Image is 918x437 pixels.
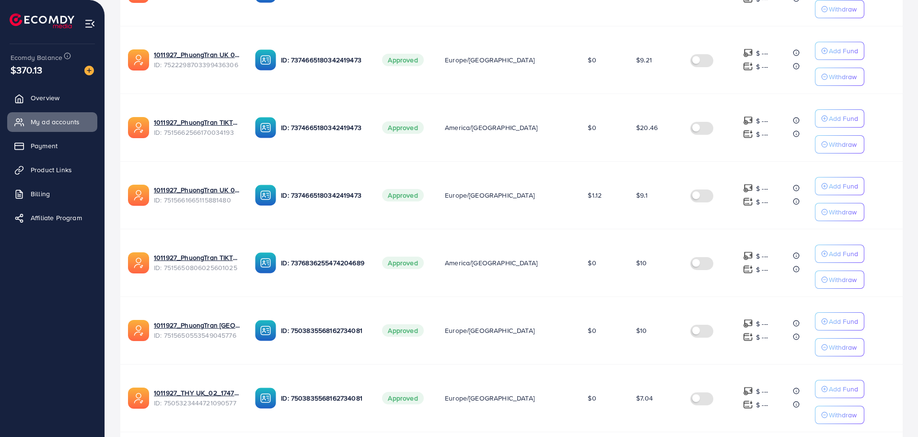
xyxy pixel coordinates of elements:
[756,264,768,275] p: $ ---
[815,203,864,221] button: Withdraw
[815,177,864,195] button: Add Fund
[31,93,59,103] span: Overview
[382,392,423,404] span: Approved
[154,195,240,205] span: ID: 7515661665115881480
[588,326,596,335] span: $0
[588,393,596,403] span: $0
[815,135,864,154] button: Withdraw
[815,406,864,424] button: Withdraw
[255,320,276,341] img: ic-ba-acc.ded83a64.svg
[7,88,97,107] a: Overview
[743,129,753,139] img: top-up amount
[756,318,768,330] p: $ ---
[829,113,858,124] p: Add Fund
[636,393,653,403] span: $7.04
[84,66,94,75] img: image
[588,55,596,65] span: $0
[829,71,857,83] p: Withdraw
[829,316,858,327] p: Add Fund
[815,338,864,356] button: Withdraw
[154,128,240,137] span: ID: 7515662566170034193
[7,136,97,155] a: Payment
[128,117,149,138] img: ic-ads-acc.e4c84228.svg
[445,55,535,65] span: Europe/[GEOGRAPHIC_DATA]
[636,123,658,132] span: $20.46
[154,118,240,137] div: <span class='underline'>1011927_PhuongTran TIKTOK US 02_1749876563912</span></br>7515662566170034193
[382,121,423,134] span: Approved
[815,245,864,263] button: Add Fund
[743,264,753,274] img: top-up amount
[815,271,864,289] button: Withdraw
[829,45,858,57] p: Add Fund
[743,332,753,342] img: top-up amount
[829,206,857,218] p: Withdraw
[743,319,753,329] img: top-up amount
[756,129,768,140] p: $ ---
[154,388,240,408] div: <span class='underline'>1011927_THY UK_02_1747469301766</span></br>7505323444721090577
[756,61,768,72] p: $ ---
[31,189,50,199] span: Billing
[588,123,596,132] span: $0
[756,331,768,343] p: $ ---
[154,50,240,70] div: <span class='underline'>1011927_PhuongTran UK 04_1751421750373</span></br>7522298703399436306
[7,184,97,203] a: Billing
[7,160,97,179] a: Product Links
[829,180,858,192] p: Add Fund
[743,48,753,58] img: top-up amount
[636,190,648,200] span: $9.1
[128,252,149,273] img: ic-ads-acc.e4c84228.svg
[154,185,240,205] div: <span class='underline'>1011927_PhuongTran UK 02_1749876427087</span></br>7515661665115881480
[756,250,768,262] p: $ ---
[636,258,647,268] span: $10
[281,257,367,269] p: ID: 7376836255474204689
[154,320,240,340] div: <span class='underline'>1011927_PhuongTran UK 01_1749873767691</span></br>7515650553549045776
[154,320,240,330] a: 1011927_PhuongTran [GEOGRAPHIC_DATA] 01_1749873767691
[11,63,42,77] span: $370.13
[756,47,768,59] p: $ ---
[255,252,276,273] img: ic-ba-acc.ded83a64.svg
[756,196,768,208] p: $ ---
[445,258,537,268] span: America/[GEOGRAPHIC_DATA]
[588,190,602,200] span: $1.12
[588,258,596,268] span: $0
[829,3,857,15] p: Withdraw
[255,388,276,409] img: ic-ba-acc.ded83a64.svg
[31,141,58,151] span: Payment
[445,190,535,200] span: Europe/[GEOGRAPHIC_DATA]
[743,197,753,207] img: top-up amount
[636,326,647,335] span: $10
[281,392,367,404] p: ID: 7503835568162734081
[829,274,857,285] p: Withdraw
[382,189,423,201] span: Approved
[445,393,535,403] span: Europe/[GEOGRAPHIC_DATA]
[743,183,753,193] img: top-up amount
[154,398,240,408] span: ID: 7505323444721090577
[84,18,95,29] img: menu
[743,61,753,71] img: top-up amount
[11,53,62,62] span: Ecomdy Balance
[10,13,74,28] a: logo
[281,189,367,201] p: ID: 7374665180342419473
[154,253,240,272] div: <span class='underline'>1011927_PhuongTran TIKTOK US 01_1749873828056</span></br>7515650806025601025
[128,388,149,409] img: ic-ads-acc.e4c84228.svg
[743,386,753,396] img: top-up amount
[382,257,423,269] span: Approved
[815,42,864,60] button: Add Fund
[255,117,276,138] img: ic-ba-acc.ded83a64.svg
[756,183,768,194] p: $ ---
[281,122,367,133] p: ID: 7374665180342419473
[154,388,240,398] a: 1011927_THY UK_02_1747469301766
[154,331,240,340] span: ID: 7515650553549045776
[743,400,753,410] img: top-up amount
[743,251,753,261] img: top-up amount
[815,68,864,86] button: Withdraw
[154,253,240,262] a: 1011927_PhuongTran TIKTOK US 01_1749873828056
[128,49,149,71] img: ic-ads-acc.e4c84228.svg
[829,383,858,395] p: Add Fund
[281,325,367,336] p: ID: 7503835568162734081
[154,118,240,127] a: 1011927_PhuongTran TIKTOK US 02_1749876563912
[31,117,80,127] span: My ad accounts
[31,165,72,175] span: Product Links
[636,55,652,65] span: $9.21
[128,320,149,341] img: ic-ads-acc.e4c84228.svg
